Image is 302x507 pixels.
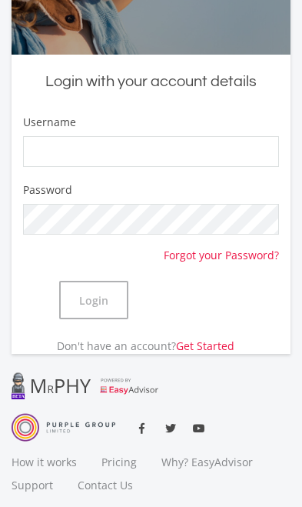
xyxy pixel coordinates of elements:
[164,235,279,263] a: Forgot your Password?
[59,281,128,319] button: Login
[23,115,76,130] label: Username
[176,339,234,353] a: Get Started
[12,470,53,493] a: Support
[101,447,137,470] a: Pricing
[78,470,133,493] a: Contact Us
[23,182,72,198] label: Password
[12,338,279,354] p: Don't have an account?
[161,447,253,470] a: Why? EasyAdvisor
[23,72,279,92] h5: Login with your account details
[12,447,77,470] a: How it works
